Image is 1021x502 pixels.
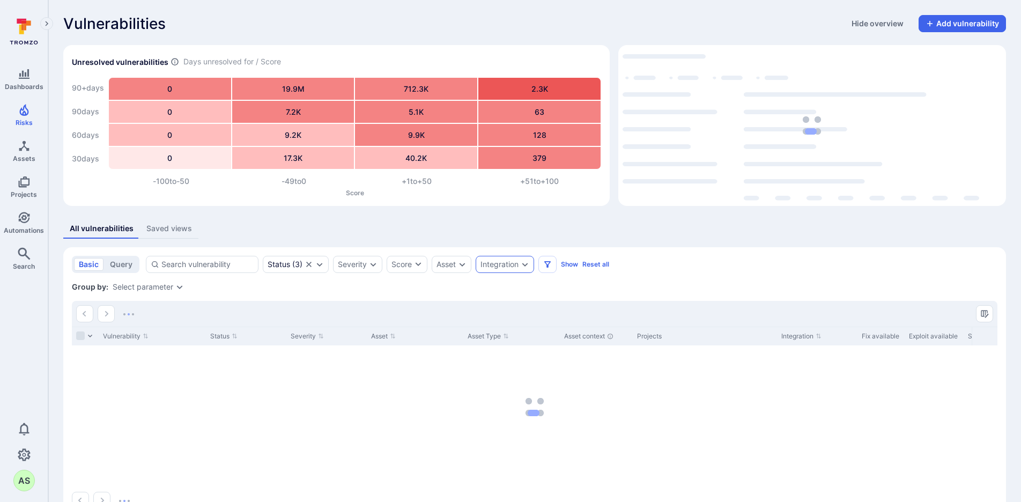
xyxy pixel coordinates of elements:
div: grouping parameters [113,283,184,291]
div: Status [268,260,290,269]
button: Hide overview [845,15,910,32]
div: +1 to +50 [355,176,478,187]
button: Expand navigation menu [40,17,53,30]
div: 63 [478,101,601,123]
button: Add vulnerability [919,15,1006,32]
div: Top integrations by vulnerabilities [618,45,1006,206]
div: 17.3K [232,147,354,169]
div: 712.3K [355,78,477,100]
button: Select parameter [113,283,173,291]
button: Expand dropdown [175,283,184,291]
button: Expand dropdown [315,260,324,269]
button: Severity [338,260,367,269]
div: -49 to 0 [232,176,355,187]
div: Score [391,259,412,270]
button: Reset all [582,260,609,268]
button: query [105,258,137,271]
button: Sort by Asset Type [468,332,509,341]
div: 60 days [72,124,104,146]
div: 128 [478,124,601,146]
div: 0 [109,124,231,146]
span: Dashboards [5,83,43,91]
button: Expand dropdown [458,260,467,269]
div: ( 3 ) [268,260,302,269]
div: loading spinner [623,49,1002,202]
img: Loading... [803,116,821,135]
div: Abhinav Singh [13,470,35,491]
span: Days unresolved for / Score [183,56,281,68]
div: 9.2K [232,124,354,146]
button: Sort by Vulnerability [103,332,149,341]
div: 7.2K [232,101,354,123]
div: 379 [478,147,601,169]
div: 0 [109,78,231,100]
i: Expand navigation menu [43,19,50,28]
span: Assets [13,154,35,163]
span: Select all rows [76,331,85,340]
button: Filters [538,256,557,273]
button: Sort by Severity [291,332,324,341]
div: 9.9K [355,124,477,146]
button: Clear selection [305,260,313,269]
div: assets tabs [63,219,1006,239]
div: +51 to +100 [478,176,601,187]
div: Automatically discovered context associated with the asset [607,333,613,339]
p: Score [109,189,601,197]
div: Fix available [862,331,900,341]
button: Status(3) [268,260,302,269]
div: Projects [637,331,773,341]
span: Search [13,262,35,270]
div: 0 [109,101,231,123]
div: Saved views [146,223,192,234]
h2: Unresolved vulnerabilities [72,57,168,68]
button: Score [387,256,427,273]
span: Vulnerabilities [63,15,166,32]
div: 5.1K [355,101,477,123]
span: Number of vulnerabilities in status ‘Open’ ‘Triaged’ and ‘In process’ divided by score and scanne... [171,56,179,68]
div: 30 days [72,148,104,169]
button: Asset [436,260,456,269]
div: 90 days [72,101,104,122]
span: Projects [11,190,37,198]
span: Automations [4,226,44,234]
div: Exploit available [909,331,959,341]
span: Risks [16,119,33,127]
div: All vulnerabilities [70,223,134,234]
button: Sort by Status [210,332,238,341]
button: basic [74,258,103,271]
div: 2.3K [478,78,601,100]
button: Sort by Integration [781,332,822,341]
button: Manage columns [976,305,993,322]
button: Show [561,260,578,268]
button: Expand dropdown [369,260,378,269]
button: Go to the next page [98,305,115,322]
button: Go to the previous page [76,305,93,322]
button: Expand dropdown [521,260,529,269]
button: AS [13,470,35,491]
button: Integration [480,260,519,269]
img: Loading... [119,500,130,502]
div: Asset context [564,331,628,341]
img: Loading... [123,313,134,315]
div: 90+ days [72,77,104,99]
button: Sort by Asset [371,332,396,341]
div: -100 to -50 [109,176,232,187]
div: 40.2K [355,147,477,169]
input: Search vulnerability [161,259,254,270]
div: 19.9M [232,78,354,100]
span: Group by: [72,282,108,292]
div: 0 [109,147,231,169]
